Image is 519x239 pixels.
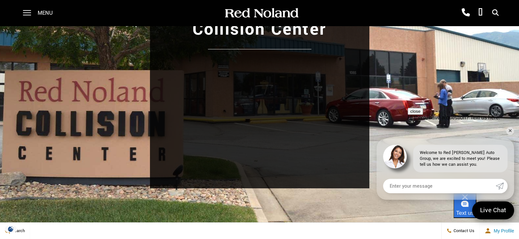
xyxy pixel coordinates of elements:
span: Contact Us [452,228,474,234]
img: Red Noland Auto Group [224,8,299,19]
span: Live Chat [477,206,510,215]
a: Submit [496,179,508,193]
input: Enter your message [383,179,496,193]
div: Welcome to Red [PERSON_NAME] Auto Group, we are excited to meet you! Please tell us how we can as... [413,145,508,172]
button: Open user profile menu [480,223,519,239]
section: Click to Open Cookie Consent Modal [3,226,18,232]
img: Opt-Out Icon [3,226,18,232]
iframe: podium webchat widget bubble [454,193,519,226]
iframe: podium webchat widget prompt [408,108,519,179]
img: Agent profile photo [383,145,407,168]
a: Live Chat [472,201,514,219]
span: My Profile [491,228,514,233]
